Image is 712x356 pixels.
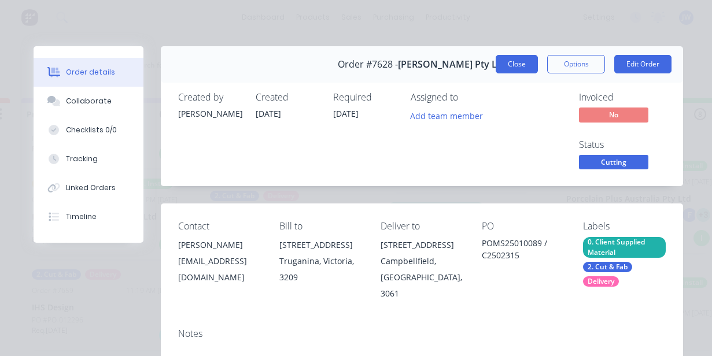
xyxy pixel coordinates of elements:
[579,139,666,150] div: Status
[579,155,648,169] span: Cutting
[411,92,526,103] div: Assigned to
[178,253,261,285] div: [EMAIL_ADDRESS][DOMAIN_NAME]
[398,59,506,70] span: [PERSON_NAME] Pty Ltd
[178,237,261,285] div: [PERSON_NAME][EMAIL_ADDRESS][DOMAIN_NAME]
[614,55,672,73] button: Edit Order
[482,221,565,232] div: PO
[583,221,666,232] div: Labels
[178,107,242,120] div: [PERSON_NAME]
[579,92,666,103] div: Invoiced
[547,55,605,73] button: Options
[256,108,281,119] span: [DATE]
[583,276,619,287] div: Delivery
[583,237,666,258] div: 0. Client Supplied Material
[66,67,115,77] div: Order details
[34,173,143,202] button: Linked Orders
[404,107,489,123] button: Add team member
[66,154,98,164] div: Tracking
[66,212,97,222] div: Timeline
[333,92,397,103] div: Required
[381,221,463,232] div: Deliver to
[579,107,648,122] span: No
[279,253,362,285] div: Truganina, Victoria, 3209
[178,328,666,339] div: Notes
[333,108,359,119] span: [DATE]
[66,183,116,193] div: Linked Orders
[583,262,632,272] div: 2. Cut & Fab
[178,237,261,253] div: [PERSON_NAME]
[279,237,362,253] div: [STREET_ADDRESS]
[66,125,117,135] div: Checklists 0/0
[178,221,261,232] div: Contact
[34,144,143,173] button: Tracking
[279,237,362,285] div: [STREET_ADDRESS]Truganina, Victoria, 3209
[381,237,463,253] div: [STREET_ADDRESS]
[338,59,398,70] span: Order #7628 -
[496,55,538,73] button: Close
[279,221,362,232] div: Bill to
[34,202,143,231] button: Timeline
[256,92,319,103] div: Created
[34,58,143,87] button: Order details
[34,116,143,144] button: Checklists 0/0
[178,92,242,103] div: Created by
[411,107,489,123] button: Add team member
[482,237,565,261] div: POMS25010089 / C2502315
[381,237,463,302] div: [STREET_ADDRESS]Campbellfield, [GEOGRAPHIC_DATA], 3061
[579,155,648,172] button: Cutting
[381,253,463,302] div: Campbellfield, [GEOGRAPHIC_DATA], 3061
[34,87,143,116] button: Collaborate
[66,96,112,106] div: Collaborate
